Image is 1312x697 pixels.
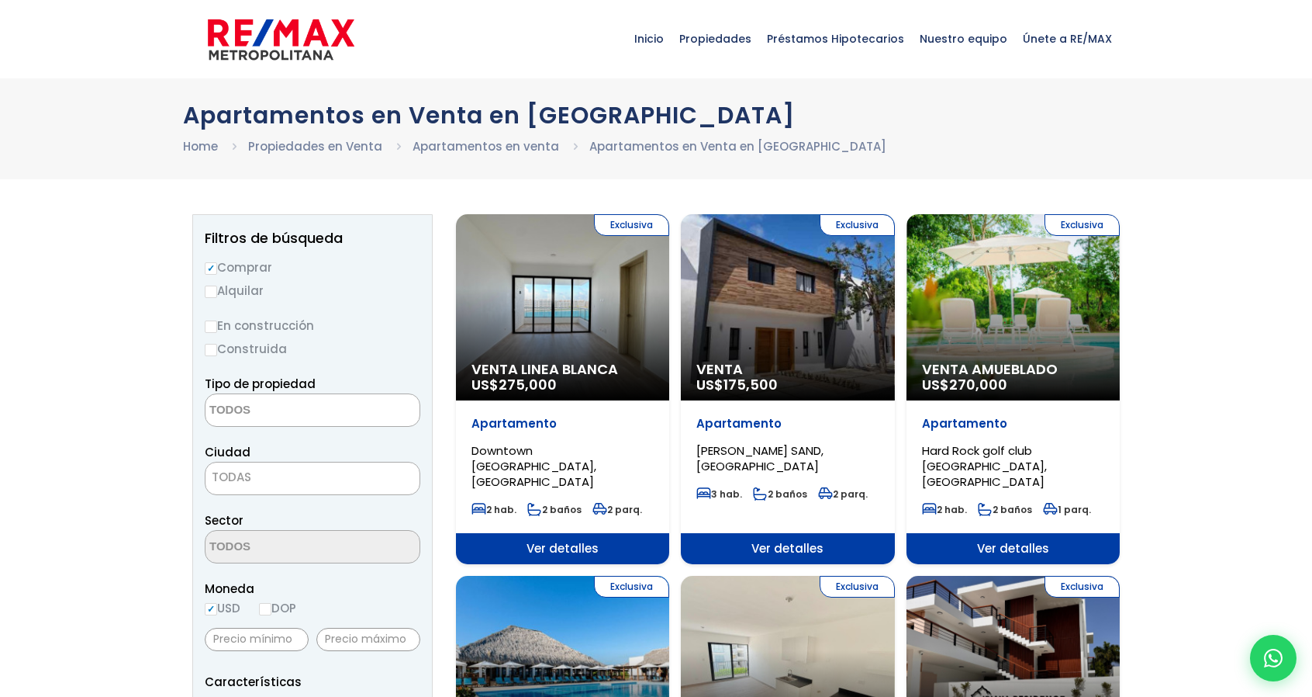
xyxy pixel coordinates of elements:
span: TODAS [205,466,419,488]
span: Moneda [205,579,420,598]
span: Tipo de propiedad [205,376,316,392]
textarea: Search [205,394,356,428]
input: Comprar [205,262,217,275]
p: Apartamento [696,416,879,432]
span: 270,000 [949,375,1007,394]
h1: Apartamentos en Venta en [GEOGRAPHIC_DATA] [183,102,1129,129]
span: Únete a RE/MAX [1015,16,1120,62]
span: 175,500 [723,375,778,394]
span: Inicio [627,16,672,62]
h2: Filtros de búsqueda [205,231,420,246]
a: Home [183,138,218,154]
span: 2 hab. [471,503,516,516]
span: Propiedades [672,16,759,62]
span: Exclusiva [594,214,669,236]
span: US$ [922,375,1007,394]
label: Comprar [205,258,420,277]
li: Apartamentos en Venta en [GEOGRAPHIC_DATA] [589,137,886,156]
span: Venta Amueblado [922,362,1104,377]
img: remax-metropolitana-logo [208,16,354,63]
a: Propiedades en Venta [248,138,382,154]
input: Precio mínimo [205,628,309,651]
span: 2 baños [753,487,807,501]
span: Sector [205,512,243,529]
span: [PERSON_NAME] SAND, [GEOGRAPHIC_DATA] [696,442,823,474]
span: 2 parq. [818,487,868,501]
span: 2 hab. [922,503,967,516]
span: Hard Rock golf club [GEOGRAPHIC_DATA], [GEOGRAPHIC_DATA] [922,442,1047,490]
span: 275,000 [499,375,557,394]
a: Exclusiva Venta US$175,500 Apartamento [PERSON_NAME] SAND, [GEOGRAPHIC_DATA] 3 hab. 2 baños 2 par... [681,214,894,564]
span: Exclusiva [1044,576,1120,598]
span: TODAS [205,462,420,495]
span: 2 baños [527,503,582,516]
a: Exclusiva Venta Linea Blanca US$275,000 Apartamento Downtown [GEOGRAPHIC_DATA], [GEOGRAPHIC_DATA]... [456,214,669,564]
span: Ciudad [205,444,250,460]
span: US$ [471,375,557,394]
span: 3 hab. [696,487,742,501]
input: En construcción [205,321,217,333]
a: Exclusiva Venta Amueblado US$270,000 Apartamento Hard Rock golf club [GEOGRAPHIC_DATA], [GEOGRAPH... [906,214,1120,564]
span: Ver detalles [681,533,894,564]
span: Exclusiva [594,576,669,598]
span: 2 parq. [592,503,642,516]
textarea: Search [205,531,356,564]
span: Downtown [GEOGRAPHIC_DATA], [GEOGRAPHIC_DATA] [471,442,596,490]
span: Ver detalles [456,533,669,564]
span: 1 parq. [1043,503,1091,516]
label: En construcción [205,316,420,335]
span: Venta [696,362,879,377]
a: Apartamentos en venta [413,138,559,154]
label: Alquilar [205,281,420,300]
span: Préstamos Hipotecarios [759,16,912,62]
span: Exclusiva [1044,214,1120,236]
span: US$ [696,375,778,394]
span: Venta Linea Blanca [471,362,654,377]
span: Ver detalles [906,533,1120,564]
input: Construida [205,344,217,356]
label: USD [205,598,240,618]
p: Características [205,672,420,692]
input: USD [205,603,217,616]
input: Alquilar [205,286,217,298]
p: Apartamento [471,416,654,432]
label: Construida [205,339,420,359]
input: Precio máximo [316,628,420,651]
p: Apartamento [922,416,1104,432]
input: DOP [259,603,271,616]
span: 2 baños [978,503,1032,516]
span: Nuestro equipo [912,16,1015,62]
label: DOP [259,598,296,618]
span: Exclusiva [820,576,895,598]
span: TODAS [212,469,251,485]
span: Exclusiva [820,214,895,236]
